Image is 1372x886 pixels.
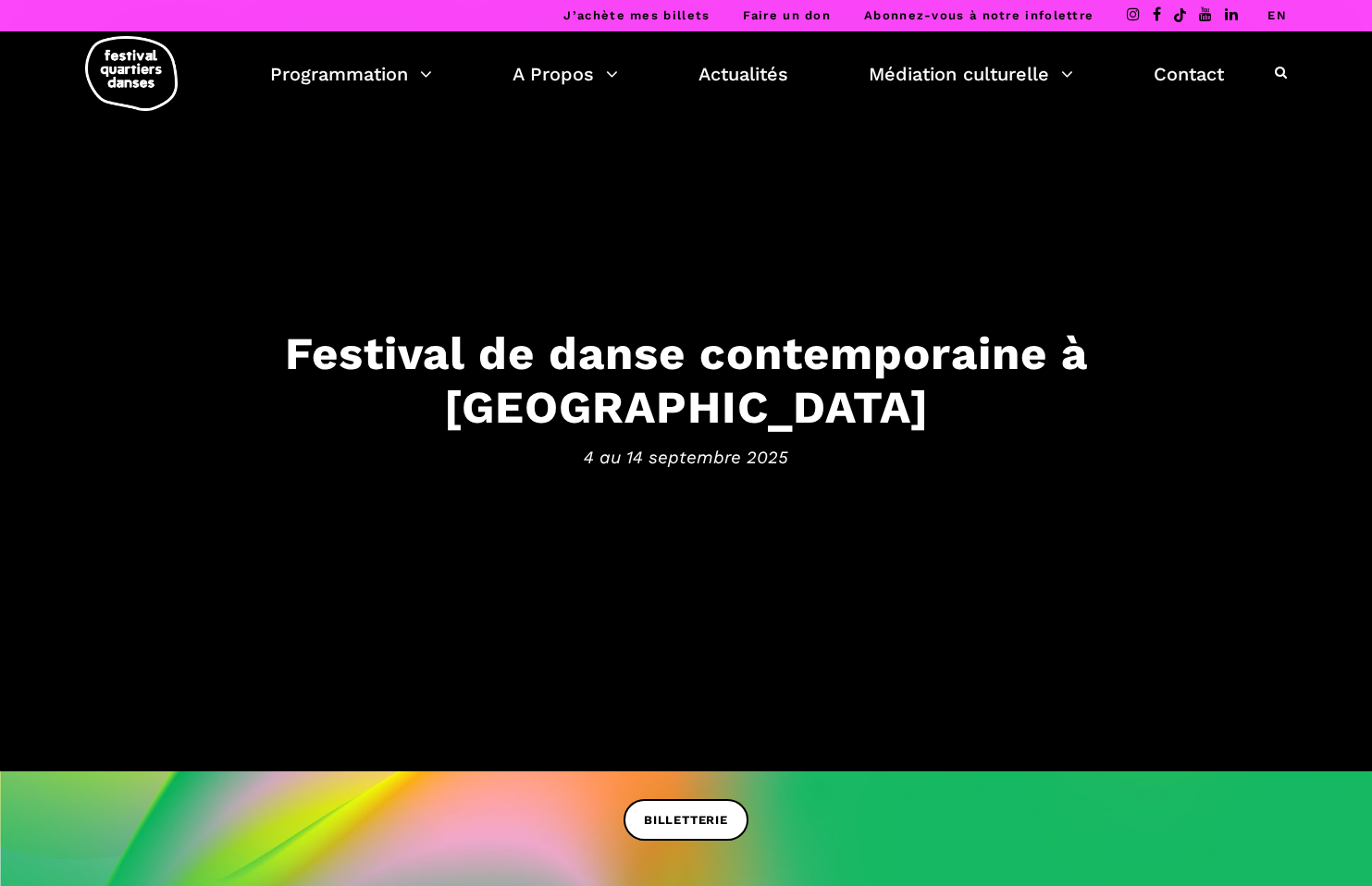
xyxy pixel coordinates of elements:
[85,36,178,111] img: logo-fqd-med
[743,8,831,22] a: Faire un don
[563,8,710,22] a: J’achète mes billets
[270,58,432,90] a: Programmation
[1267,8,1287,22] a: EN
[113,326,1260,435] h3: Festival de danse contemporaine à [GEOGRAPHIC_DATA]
[698,58,788,90] a: Actualités
[1154,58,1224,90] a: Contact
[513,58,618,90] a: A Propos
[864,8,1094,22] a: Abonnez-vous à notre infolettre
[624,799,748,841] a: BILLETTERIE
[113,444,1260,472] span: 4 au 14 septembre 2025
[644,811,728,831] span: BILLETTERIE
[869,58,1073,90] a: Médiation culturelle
